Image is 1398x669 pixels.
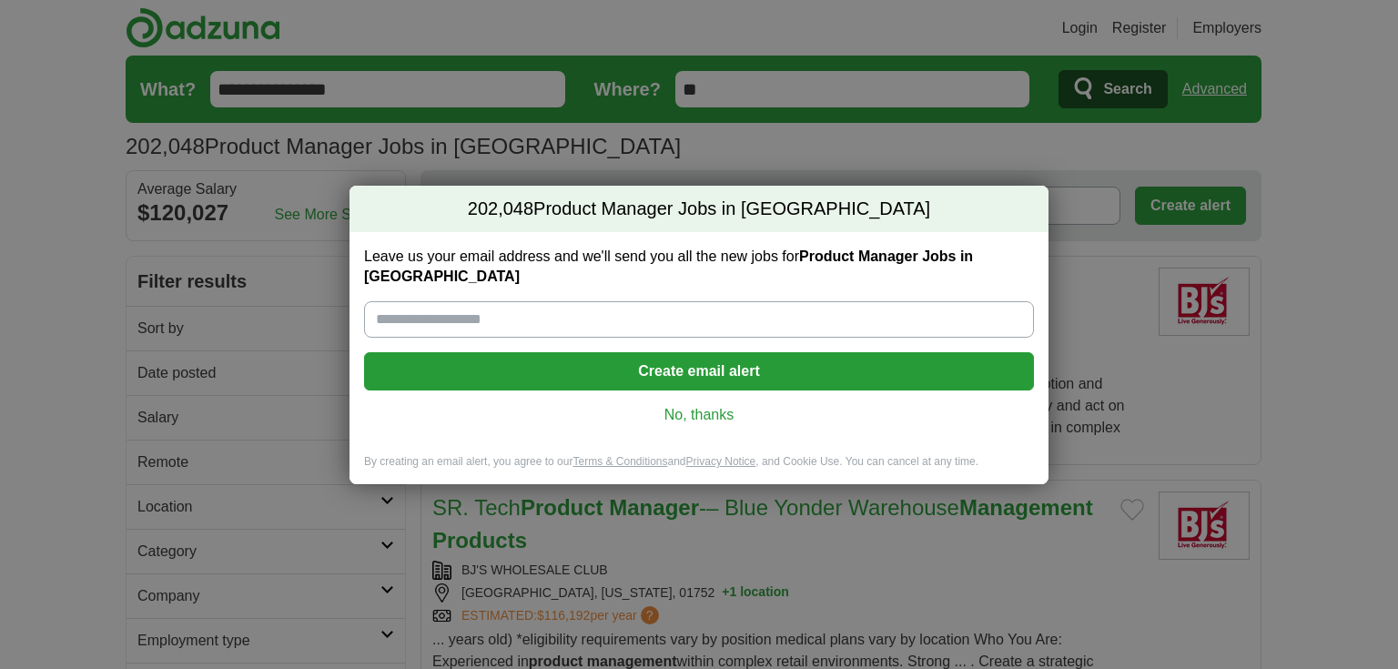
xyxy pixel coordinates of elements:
label: Leave us your email address and we'll send you all the new jobs for [364,247,1034,287]
a: Terms & Conditions [572,455,667,468]
a: No, thanks [379,405,1019,425]
div: By creating an email alert, you agree to our and , and Cookie Use. You can cancel at any time. [349,454,1048,484]
a: Privacy Notice [686,455,756,468]
h2: Product Manager Jobs in [GEOGRAPHIC_DATA] [349,186,1048,233]
span: 202,048 [468,197,533,222]
button: Create email alert [364,352,1034,390]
